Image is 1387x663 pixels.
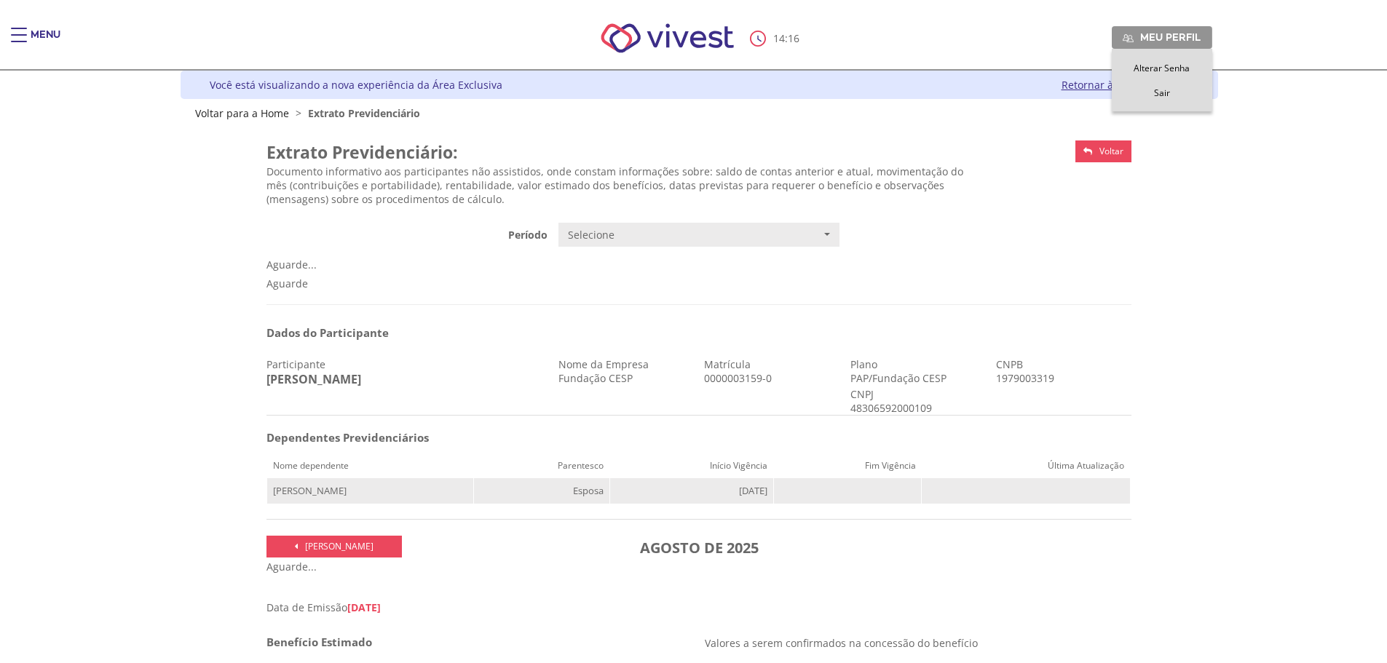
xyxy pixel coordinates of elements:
div: Fundação CESP [558,371,694,385]
div: 1979003319 [996,371,1131,385]
div: 48306592000109 [850,401,912,415]
p: Valores a serem confirmados na concessão do benefício [705,636,1132,650]
td: Esposa [474,478,610,504]
div: Plano [850,357,986,371]
a: Meu perfil [1112,26,1212,48]
span: 14 [773,31,785,45]
h4: Dependentes Previdenciários [266,432,694,444]
a: [PERSON_NAME] [266,536,402,557]
label: Período [261,223,553,242]
img: Meu perfil [1123,33,1134,44]
p: Documento informativo aos participantes não assistidos, onde constam informações sobre: saldo de ... [266,164,985,206]
span: [DATE] [347,600,381,614]
h3: AGOSTO DE 2025 [413,536,986,560]
div: Menu [31,28,60,57]
button: Selecione [558,223,839,247]
span: Sair [1154,87,1170,99]
div: CNPJ [850,387,912,401]
h2: Extrato Previdenciário: [266,140,985,164]
span: Extrato Previdenciário [308,106,420,120]
a: Voltar para a Home [195,106,289,120]
div: PAP/Fundação CESP [850,371,986,385]
img: Vivest [585,7,750,69]
td: [PERSON_NAME] [267,478,474,504]
span: [PERSON_NAME] [305,540,374,552]
h4: Benefício Estimado [266,636,694,648]
a: Alterar Senha [1113,62,1212,74]
a: Voltar [1075,140,1131,162]
div: Participante [266,357,548,371]
div: Data de Emissão [266,600,1131,614]
div: Nome da Empresa [558,357,694,371]
div: : [750,31,802,47]
div: Aguarde... [266,258,1131,271]
span: 16 [788,31,799,45]
div: Você está visualizando a nova experiência da Área Exclusiva [210,78,502,92]
span: > [292,106,305,120]
a: Retornar à versão clássica [1062,78,1189,92]
div: CNPB [996,357,1131,371]
div: Aguarde... [266,560,1131,573]
h3: Dados do Participante [266,327,1131,339]
a: Sair [1113,87,1212,99]
div: Matrícula [704,357,839,371]
th: Início Vigência [609,453,773,478]
th: Última Atualização [922,453,1130,478]
th: Fim Vigência [773,453,922,478]
th: Parentesco [474,453,610,478]
span: Meu perfil [1140,31,1201,44]
td: [DATE] [609,478,773,504]
span: [PERSON_NAME] [266,371,361,387]
span: Aguarde [266,277,308,290]
th: Nome dependente [267,453,474,478]
div: 0000003159-0 [704,371,839,385]
span: Voltar [1099,145,1123,157]
span: Selecione [568,228,821,242]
